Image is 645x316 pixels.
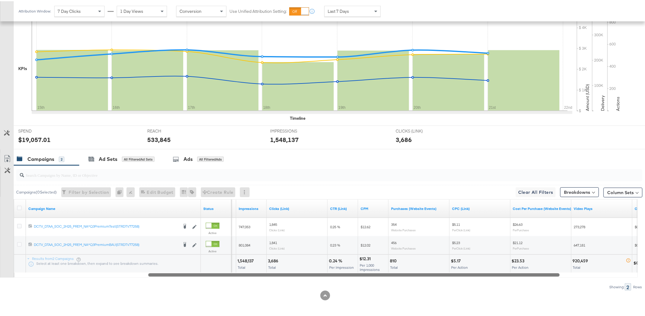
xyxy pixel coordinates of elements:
span: Per Action [512,264,529,268]
div: $23.53 [512,257,526,263]
sub: Per Click (Link) [452,227,470,231]
a: video_play_actions [574,205,630,210]
span: $5.23 [452,239,460,244]
a: DCTV_DTAA_SOC_2H25_PREM_NA^Q3PremiumBAU(STRDTV77258) [34,241,178,247]
div: KPIs [18,65,27,70]
div: 2 [625,282,631,290]
a: DCTV_DTAA_SOC_2H25_PREM_NA^Q3PremiumTest(STRDTV77258) [34,223,178,229]
span: Per Impression [329,264,354,268]
span: $5.11 [452,221,460,225]
div: 1,548,137 [237,257,255,263]
span: $0.01 [635,242,643,246]
span: 801,084 [239,242,250,246]
sub: Website Purchases [391,245,416,249]
div: 920,459 [573,257,590,263]
div: Campaigns ( 0 Selected) [16,188,57,194]
span: 7 Day Clicks [58,7,81,13]
div: 1,548,137 [270,134,299,143]
text: Delivery [600,94,606,110]
text: Actions [615,95,621,110]
div: Timeline [290,114,305,120]
span: Clear All Filters [518,187,553,195]
a: The average cost you've paid to have 1,000 impressions of your ad. [361,205,386,210]
div: $19,057.01 [18,134,51,143]
span: 354 [391,221,397,225]
span: $21.12 [513,239,523,244]
a: The number of times a purchase was made tracked by your Custom Audience pixel on your website aft... [391,205,447,210]
span: 1 Day Views [120,7,143,13]
a: The number of clicks on links appearing on your ad or Page that direct people to your sites off F... [269,205,325,210]
sub: Per Purchase [513,227,529,231]
span: SPEND [18,127,64,133]
span: CLICKS (LINK) [396,127,441,133]
div: 0 [116,186,127,196]
span: 647,181 [574,242,586,246]
span: Total [238,264,245,268]
span: $0.03 [635,223,643,228]
span: Total [268,264,276,268]
label: Active [206,230,219,234]
span: 1,845 [269,221,277,225]
a: The average cost for each purchase tracked by your Custom Audience pixel on your website after pe... [513,205,572,210]
div: DCTV_DTAA_SOC_2H25_PREM_NA^Q3PremiumBAU(STRDTV77258) [34,241,178,246]
button: Column Sets [604,186,643,196]
span: 273,278 [574,223,586,228]
span: $12.02 [361,242,370,246]
span: Per Action [451,264,468,268]
span: Conversion [180,7,201,13]
div: 533,845 [147,134,171,143]
label: Use Unified Attribution Setting: [230,7,287,13]
span: $12.62 [361,223,370,228]
div: 810 [390,257,398,263]
div: Ads [184,154,193,162]
a: Shows the current state of your Ad Campaign. [203,205,229,210]
sub: Per Purchase [513,245,529,249]
div: 3,686 [268,257,280,263]
div: All Filtered Ads [197,155,224,161]
button: Clear All Filters [516,186,556,196]
text: Amount (USD) [585,83,590,110]
span: $26.63 [513,221,523,225]
a: Your campaign name. [28,205,198,210]
input: Search Campaigns by Name, ID or Objective [24,165,585,177]
div: Rows [633,284,643,288]
div: 2 [59,155,64,161]
div: 0.24 % [329,257,344,263]
div: $5.17 [451,257,462,263]
span: Per 1,000 Impressions [360,262,380,271]
span: 747,053 [239,223,250,228]
sub: Website Purchases [391,227,416,231]
div: 3,686 [396,134,412,143]
a: The average cost for each link click you've received from your ad. [452,205,508,210]
div: Showing: [609,284,625,288]
div: Ad Sets [99,154,117,162]
div: All Filtered Ad Sets [122,155,155,161]
span: Last 7 Days [328,7,349,13]
span: 0.25 % [330,223,340,228]
div: DCTV_DTAA_SOC_2H25_PREM_NA^Q3PremiumTest(STRDTV77258) [34,223,178,228]
sub: Clicks (Link) [269,227,285,231]
a: The number of times your ad was served. On mobile apps an ad is counted as served the first time ... [239,205,264,210]
div: Campaigns [27,154,54,162]
div: Attribution Window: [18,8,51,12]
button: Breakdowns [560,186,599,196]
span: 1,841 [269,239,277,244]
span: IMPRESSIONS [270,127,316,133]
sub: Clicks (Link) [269,245,285,249]
span: Total [573,264,581,268]
span: 0.23 % [330,242,340,246]
a: The number of clicks received on a link in your ad divided by the number of impressions. [330,205,356,210]
span: 456 [391,239,397,244]
span: REACH [147,127,193,133]
sub: Per Click (Link) [452,245,470,249]
div: $12.31 [359,255,372,261]
label: Active [206,248,219,252]
span: Total [390,264,398,268]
